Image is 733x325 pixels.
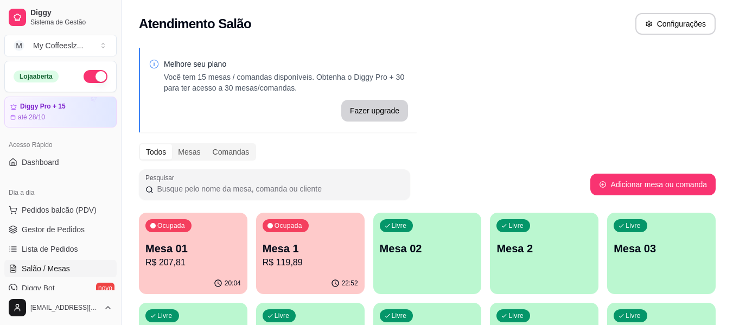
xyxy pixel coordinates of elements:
[14,71,59,82] div: Loja aberta
[30,18,112,27] span: Sistema de Gestão
[4,4,117,30] a: DiggySistema de Gestão
[256,213,365,294] button: OcupadaMesa 1R$ 119,8922:52
[22,205,97,215] span: Pedidos balcão (PDV)
[392,311,407,320] p: Livre
[341,100,408,122] button: Fazer upgrade
[4,154,117,171] a: Dashboard
[342,279,358,288] p: 22:52
[164,72,408,93] p: Você tem 15 mesas / comandas disponíveis. Obtenha o Diggy Pro + 30 para ter acesso a 30 mesas/com...
[84,70,107,83] button: Alterar Status
[33,40,83,51] div: My Coffeeslz ...
[4,97,117,128] a: Diggy Pro + 15até 28/10
[22,283,55,294] span: Diggy Bot
[140,144,172,160] div: Todos
[164,59,408,69] p: Melhore seu plano
[373,213,482,294] button: LivreMesa 02
[626,311,641,320] p: Livre
[4,221,117,238] a: Gestor de Pedidos
[4,260,117,277] a: Salão / Mesas
[635,13,716,35] button: Configurações
[145,256,241,269] p: R$ 207,81
[4,240,117,258] a: Lista de Pedidos
[4,35,117,56] button: Select a team
[263,241,358,256] p: Mesa 1
[22,157,59,168] span: Dashboard
[157,311,173,320] p: Livre
[4,201,117,219] button: Pedidos balcão (PDV)
[263,256,358,269] p: R$ 119,89
[508,311,524,320] p: Livre
[139,15,251,33] h2: Atendimento Salão
[22,263,70,274] span: Salão / Mesas
[172,144,206,160] div: Mesas
[4,136,117,154] div: Acesso Rápido
[626,221,641,230] p: Livre
[157,221,185,230] p: Ocupada
[145,241,241,256] p: Mesa 01
[4,184,117,201] div: Dia a dia
[22,244,78,254] span: Lista de Pedidos
[607,213,716,294] button: LivreMesa 03
[275,221,302,230] p: Ocupada
[4,295,117,321] button: [EMAIL_ADDRESS][DOMAIN_NAME]
[145,173,178,182] label: Pesquisar
[20,103,66,111] article: Diggy Pro + 15
[380,241,475,256] p: Mesa 02
[30,303,99,312] span: [EMAIL_ADDRESS][DOMAIN_NAME]
[22,224,85,235] span: Gestor de Pedidos
[614,241,709,256] p: Mesa 03
[496,241,592,256] p: Mesa 2
[275,311,290,320] p: Livre
[154,183,404,194] input: Pesquisar
[4,279,117,297] a: Diggy Botnovo
[30,8,112,18] span: Diggy
[14,40,24,51] span: M
[508,221,524,230] p: Livre
[225,279,241,288] p: 20:04
[139,213,247,294] button: OcupadaMesa 01R$ 207,8120:04
[392,221,407,230] p: Livre
[18,113,45,122] article: até 28/10
[590,174,716,195] button: Adicionar mesa ou comanda
[490,213,598,294] button: LivreMesa 2
[207,144,256,160] div: Comandas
